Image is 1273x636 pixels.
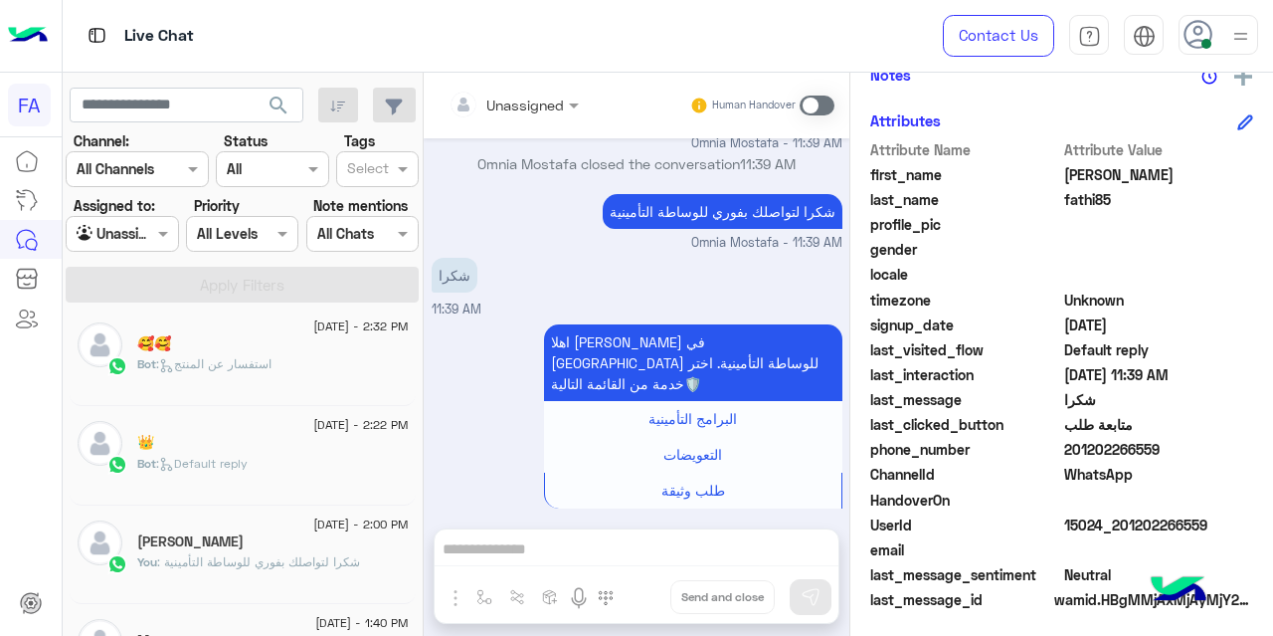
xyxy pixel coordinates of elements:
label: Channel: [74,130,129,151]
span: 2025-02-13T20:28:28.584Z [1064,315,1254,335]
img: tab [1078,25,1101,48]
img: hulul-logo.png [1144,556,1213,626]
span: Attribute Value [1064,139,1254,160]
img: Logo [8,15,48,57]
span: شكرا [1064,389,1254,410]
small: Human Handover [712,98,796,113]
img: add [1234,68,1252,86]
span: 0 [1064,564,1254,585]
span: [DATE] - 2:00 PM [313,516,408,533]
span: 15024_201202266559 [1064,515,1254,535]
div: Select [344,157,389,183]
span: : Default reply [156,456,248,471]
p: 2/9/2025, 11:39 AM [603,194,842,229]
img: WhatsApp [107,554,127,574]
button: Send and close [670,580,775,614]
img: notes [1201,69,1217,85]
span: last_clicked_button [870,414,1060,435]
img: profile [1228,24,1253,49]
span: متابعة طلب [1064,414,1254,435]
span: email [870,539,1060,560]
label: Priority [194,195,240,216]
span: timezone [870,290,1060,311]
span: last_name [870,189,1060,210]
span: profile_pic [870,214,1060,235]
h5: 👑 [137,434,154,451]
span: Default reply [1064,339,1254,360]
label: Tags [344,130,375,151]
label: Note mentions [313,195,408,216]
span: [DATE] - 1:40 PM [315,614,408,632]
span: Omnia Mostafa - 11:39 AM [691,234,842,253]
img: defaultAdmin.png [78,421,122,466]
a: Contact Us [943,15,1054,57]
span: UserId [870,515,1060,535]
span: last_visited_flow [870,339,1060,360]
span: 2 [1064,464,1254,485]
span: طلب وثيقة [661,482,725,499]
span: hasan [1064,164,1254,185]
img: defaultAdmin.png [78,322,122,367]
span: locale [870,264,1060,285]
label: Status [224,130,268,151]
span: Omnia Mostafa - 11:39 AM [691,134,842,153]
span: null [1064,239,1254,260]
button: Apply Filters [66,267,419,303]
span: search [267,94,290,117]
span: null [1064,264,1254,285]
span: Unknown [1064,290,1254,311]
span: You [137,554,157,569]
h5: 🥰🥰 [137,335,171,352]
span: 201202266559 [1064,439,1254,460]
span: last_interaction [870,364,1060,385]
h6: Attributes [870,111,941,129]
p: Omnia Mostafa closed the conversation [432,153,842,174]
span: 11:39 AM [432,302,481,317]
span: signup_date [870,315,1060,335]
span: HandoverOn [870,490,1060,511]
span: null [1064,490,1254,511]
img: defaultAdmin.png [78,521,122,565]
p: Live Chat [124,23,194,50]
a: tab [1069,15,1109,57]
span: last_message_id [870,589,1050,610]
span: Bot [137,456,156,471]
p: 2/9/2025, 11:39 AM [432,258,477,293]
span: Attribute Name [870,139,1060,160]
span: gender [870,239,1060,260]
h5: شريف البركه [137,533,244,550]
img: tab [1133,25,1156,48]
span: null [1064,539,1254,560]
img: tab [85,23,109,48]
label: Assigned to: [74,195,155,216]
div: FA [8,84,51,126]
span: last_message [870,389,1060,410]
span: ChannelId [870,464,1060,485]
h6: Notes [870,66,911,84]
span: البرامج التأمينية [648,410,737,427]
span: fathi85 [1064,189,1254,210]
span: 11:39 AM [740,155,796,172]
span: [DATE] - 2:32 PM [313,318,408,335]
span: wamid.HBgMMjAxMjAyMjY2NTU5FQIAEhggMUZGMjYwNjM1NEU2NEU4NzMyRjE1RTRGNTAxRkE1QUMA [1054,589,1253,610]
span: شكرا لتواصلك بفوري للوساطة التأمينية [157,554,360,569]
span: : استفسار عن المنتج [156,356,272,371]
span: 2025-09-02T08:39:54.061Z [1064,364,1254,385]
span: first_name [870,164,1060,185]
button: search [255,88,303,130]
span: التعويضات [663,446,722,463]
span: [DATE] - 2:22 PM [313,416,408,434]
span: Bot [137,356,156,371]
img: WhatsApp [107,356,127,376]
img: WhatsApp [107,455,127,475]
span: last_message_sentiment [870,564,1060,585]
span: phone_number [870,439,1060,460]
p: 2/9/2025, 11:39 AM [544,324,842,401]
